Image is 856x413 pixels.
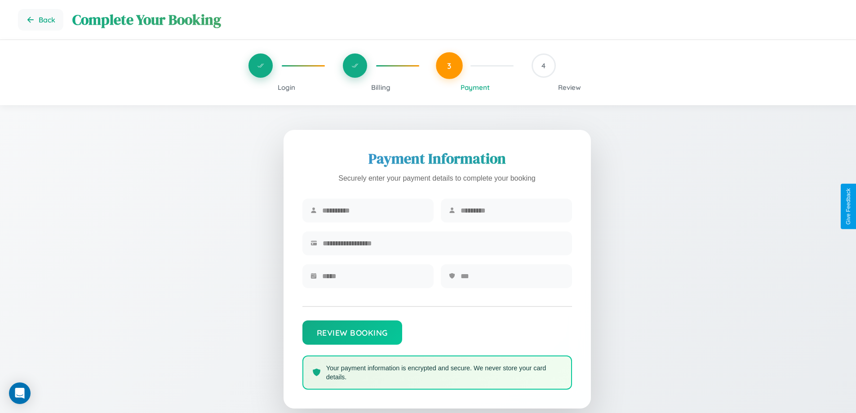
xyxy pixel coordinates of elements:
[302,320,402,345] button: Review Booking
[558,83,581,92] span: Review
[461,83,490,92] span: Payment
[326,364,562,382] p: Your payment information is encrypted and secure. We never store your card details.
[845,188,852,225] div: Give Feedback
[72,10,838,30] h1: Complete Your Booking
[278,83,295,92] span: Login
[371,83,390,92] span: Billing
[302,149,572,169] h2: Payment Information
[302,172,572,185] p: Securely enter your payment details to complete your booking
[9,382,31,404] div: Open Intercom Messenger
[18,9,63,31] button: Go back
[447,61,452,71] span: 3
[541,61,546,70] span: 4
